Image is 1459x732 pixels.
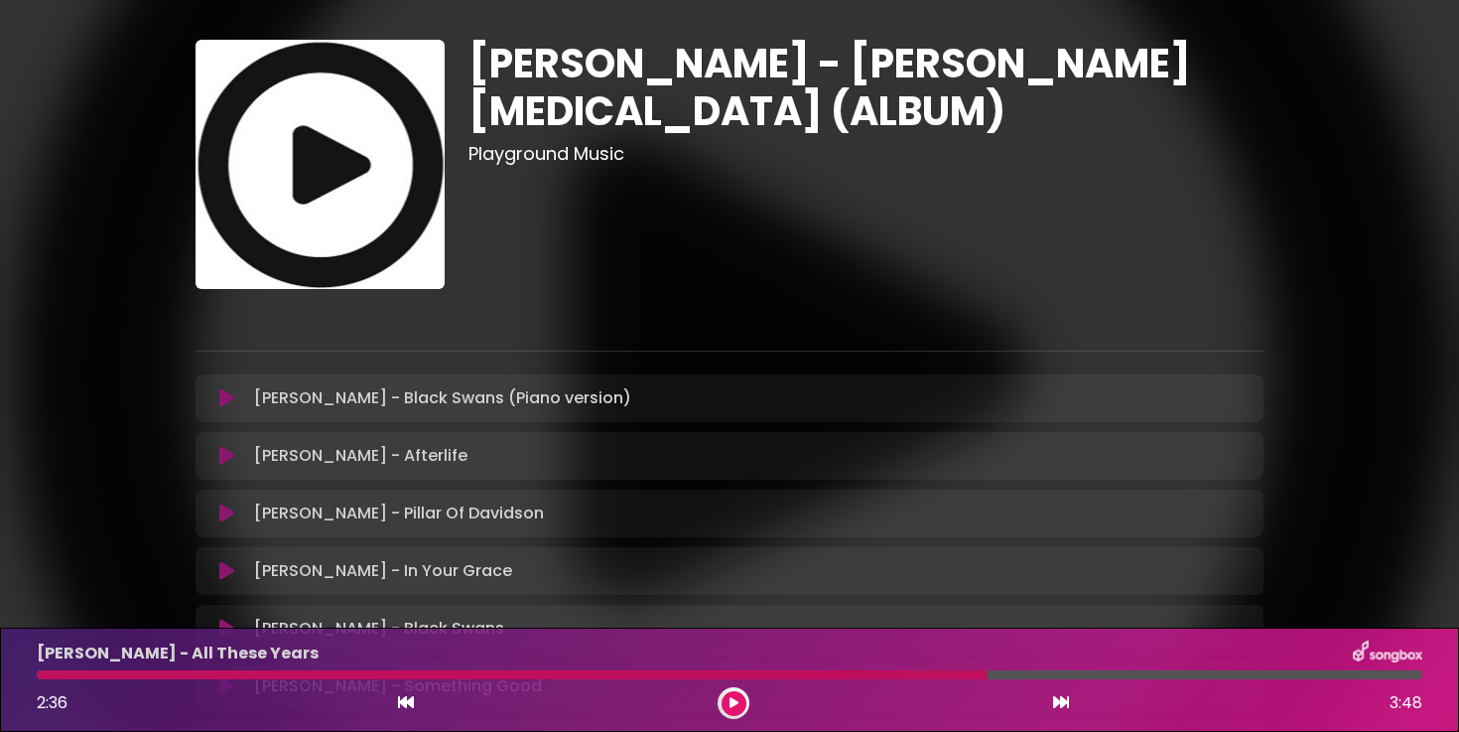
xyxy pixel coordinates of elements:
p: [PERSON_NAME] - Black Swans (Piano version) [254,386,631,410]
p: [PERSON_NAME] - Afterlife [254,444,467,468]
p: [PERSON_NAME] - Black Swans [254,617,504,641]
span: 2:36 [37,691,67,714]
h3: Playground Music [468,143,1263,165]
p: [PERSON_NAME] - All These Years [37,642,319,665]
span: 3:48 [1390,691,1422,715]
p: [PERSON_NAME] - In Your Grace [254,559,512,583]
h1: [PERSON_NAME] - [PERSON_NAME][MEDICAL_DATA] (ALBUM) [468,40,1263,135]
img: xSO7bLQbTT2IA5v4SZYW [196,40,445,289]
p: [PERSON_NAME] - Pillar Of Davidson [254,502,544,525]
img: songbox-logo-white.png [1353,641,1422,666]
